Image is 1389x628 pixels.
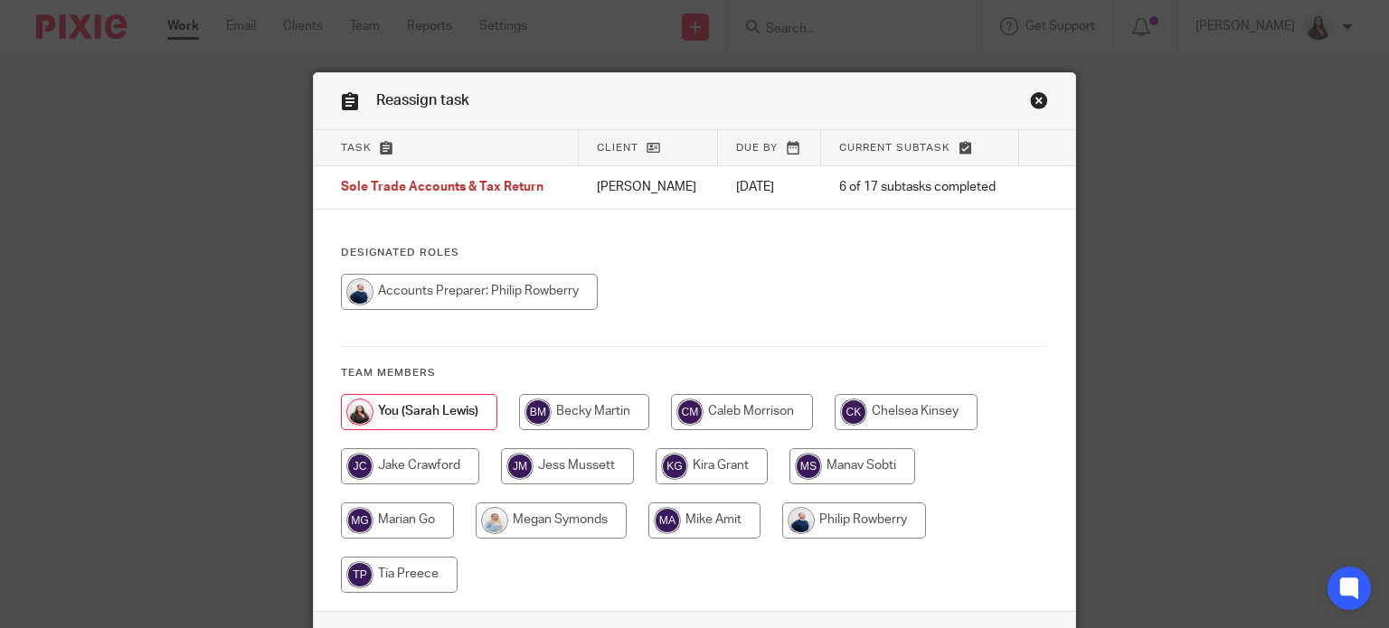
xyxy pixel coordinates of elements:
[736,143,778,153] span: Due by
[341,366,1049,380] h4: Team members
[341,182,543,194] span: Sole Trade Accounts & Tax Return
[341,143,372,153] span: Task
[736,178,802,196] p: [DATE]
[597,143,638,153] span: Client
[1030,91,1048,116] a: Close this dialog window
[376,93,469,108] span: Reassign task
[839,143,950,153] span: Current subtask
[341,246,1049,260] h4: Designated Roles
[597,178,701,196] p: [PERSON_NAME]
[821,166,1020,210] td: 6 of 17 subtasks completed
